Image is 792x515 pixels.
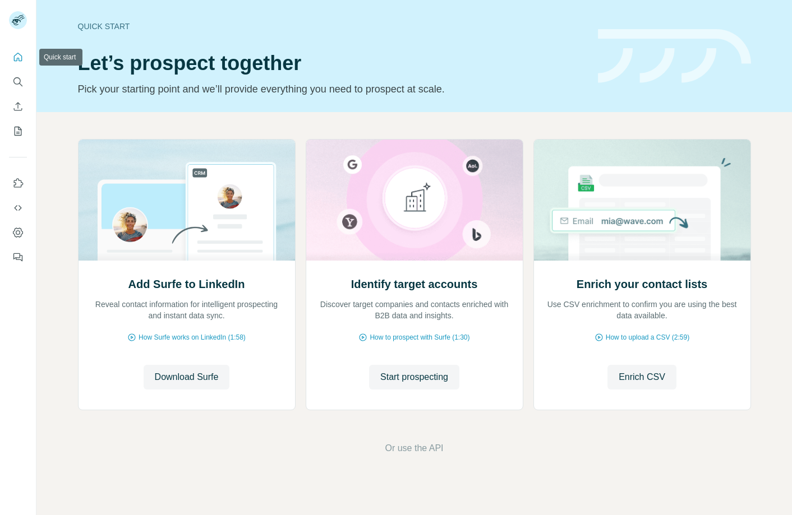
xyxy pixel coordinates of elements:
[351,276,478,292] h2: Identify target accounts
[607,365,676,389] button: Enrich CSV
[370,332,469,342] span: How to prospect with Surfe (1:30)
[9,198,27,218] button: Use Surfe API
[9,222,27,243] button: Dashboard
[128,276,245,292] h2: Add Surfe to LinkedIn
[385,442,443,455] button: Or use the API
[9,96,27,117] button: Enrich CSV
[144,365,230,389] button: Download Surfe
[545,299,739,321] p: Use CSV enrichment to confirm you are using the best data available.
[9,121,27,141] button: My lists
[9,173,27,193] button: Use Surfe on LinkedIn
[78,140,296,261] img: Add Surfe to LinkedIn
[139,332,246,342] span: How Surfe works on LinkedIn (1:58)
[533,140,751,261] img: Enrich your contact lists
[155,370,219,384] span: Download Surfe
[606,332,689,342] span: How to upload a CSV (2:59)
[90,299,284,321] p: Reveal contact information for intelligent prospecting and instant data sync.
[9,72,27,92] button: Search
[78,52,584,75] h1: Let’s prospect together
[380,370,448,384] span: Start prospecting
[317,299,512,321] p: Discover target companies and contacts enriched with B2B data and insights.
[78,21,584,32] div: Quick start
[369,365,459,389] button: Start prospecting
[577,276,707,292] h2: Enrich your contact lists
[619,370,665,384] span: Enrich CSV
[9,247,27,267] button: Feedback
[306,140,523,261] img: Identify target accounts
[9,47,27,67] button: Quick start
[598,29,751,83] img: banner
[78,81,584,97] p: Pick your starting point and we’ll provide everything you need to prospect at scale.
